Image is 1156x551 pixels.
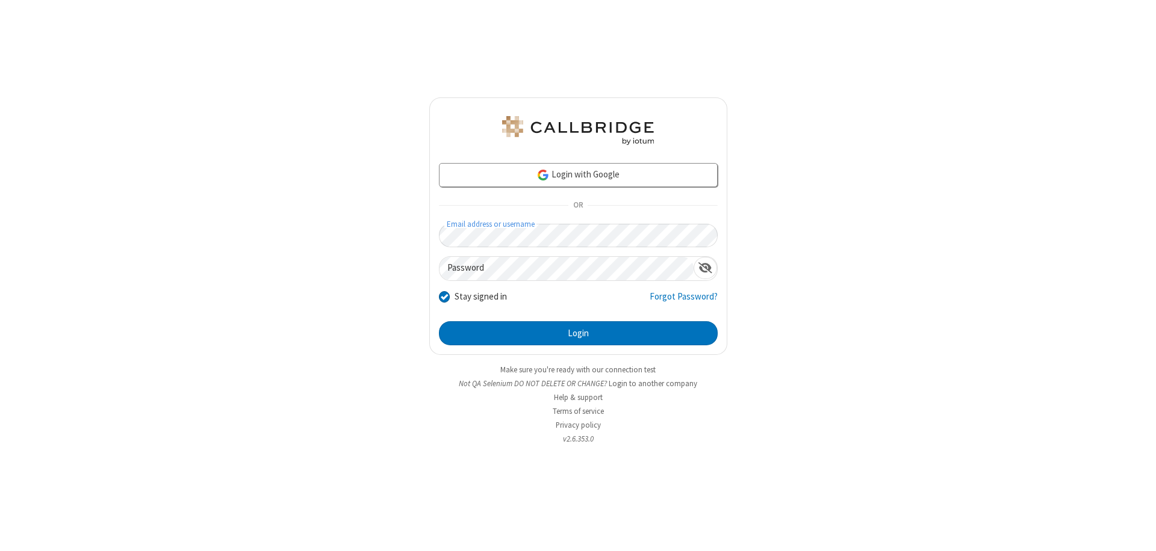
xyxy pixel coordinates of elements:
input: Email address or username [439,224,718,247]
button: Login [439,321,718,345]
a: Help & support [554,392,603,402]
button: Login to another company [609,378,697,389]
img: QA Selenium DO NOT DELETE OR CHANGE [500,116,656,145]
a: Login with Google [439,163,718,187]
div: Show password [694,257,717,279]
span: OR [568,197,588,214]
a: Terms of service [553,406,604,416]
li: v2.6.353.0 [429,433,727,445]
img: google-icon.png [536,168,550,182]
a: Make sure you're ready with our connection test [500,365,656,375]
a: Privacy policy [556,420,601,430]
a: Forgot Password? [650,290,718,313]
label: Stay signed in [455,290,507,304]
input: Password [440,257,694,280]
li: Not QA Selenium DO NOT DELETE OR CHANGE? [429,378,727,389]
